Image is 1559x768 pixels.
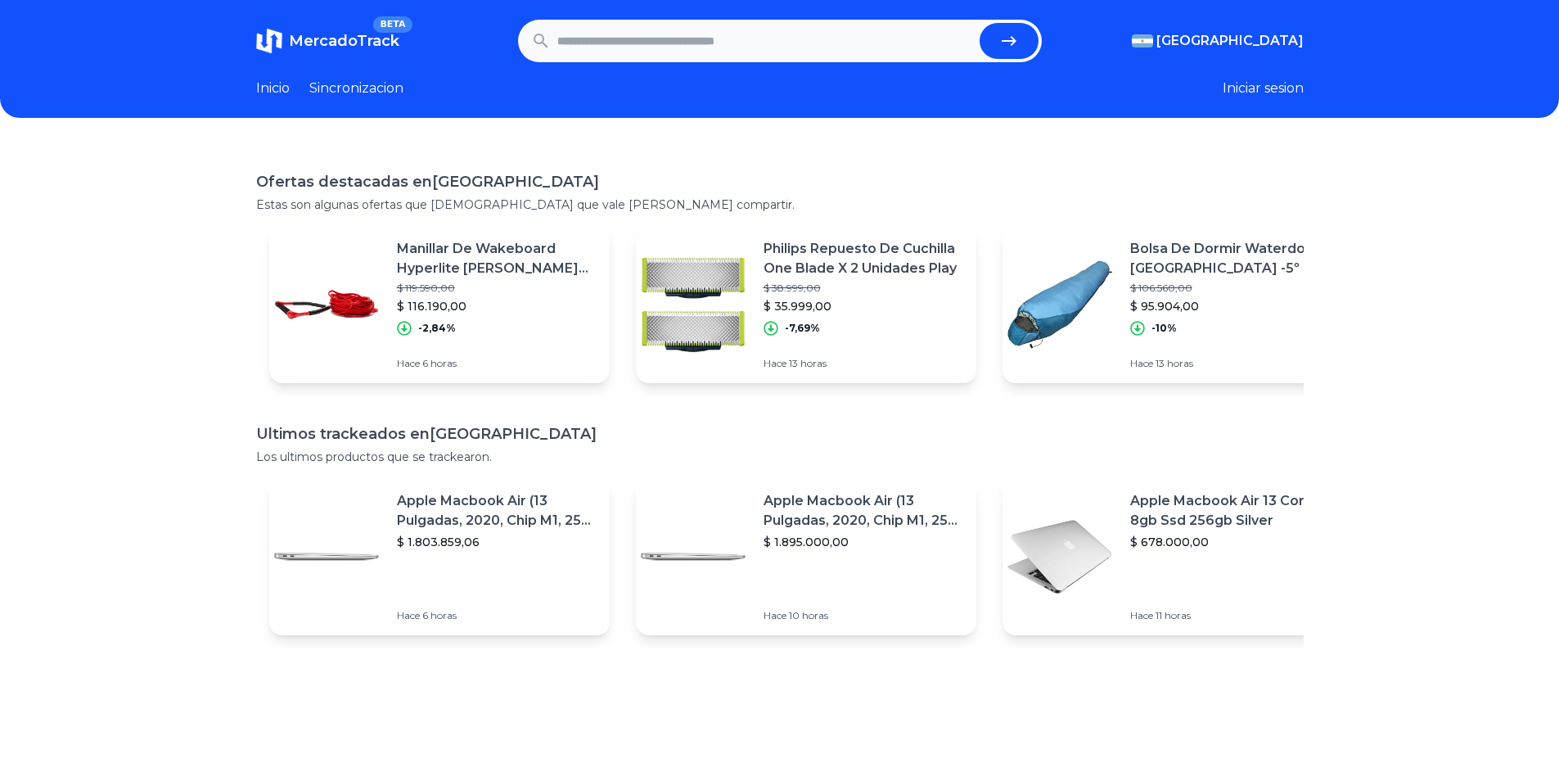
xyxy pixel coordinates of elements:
[256,28,282,54] img: MercadoTrack
[397,357,597,370] p: Hace 6 horas
[256,28,399,54] a: MercadoTrackBETA
[256,197,1304,213] p: Estas son algunas ofertas que [DEMOGRAPHIC_DATA] que vale [PERSON_NAME] compartir.
[1130,239,1330,278] p: Bolsa De Dormir Waterdog [GEOGRAPHIC_DATA] -5º C Ultralight 850 G
[764,534,963,550] p: $ 1.895.000,00
[373,16,412,33] span: BETA
[1003,499,1117,614] img: Featured image
[269,226,610,383] a: Featured imageManillar De Wakeboard Hyperlite [PERSON_NAME] Poly 20m 3 Secciones$ 119.590,00$ 116...
[397,609,597,622] p: Hace 6 horas
[397,298,597,314] p: $ 116.190,00
[1151,322,1177,335] p: -10%
[636,478,976,635] a: Featured imageApple Macbook Air (13 Pulgadas, 2020, Chip M1, 256 Gb De Ssd, 8 Gb De Ram) - Plata$...
[1130,282,1330,295] p: $ 106.560,00
[636,499,750,614] img: Featured image
[269,247,384,362] img: Featured image
[1156,31,1304,51] span: [GEOGRAPHIC_DATA]
[764,298,963,314] p: $ 35.999,00
[1003,226,1343,383] a: Featured imageBolsa De Dormir Waterdog [GEOGRAPHIC_DATA] -5º C Ultralight 850 G$ 106.560,00$ 95.9...
[764,282,963,295] p: $ 38.999,00
[764,609,963,622] p: Hace 10 horas
[1130,609,1330,622] p: Hace 11 horas
[418,322,456,335] p: -2,84%
[397,491,597,531] p: Apple Macbook Air (13 Pulgadas, 2020, Chip M1, 256 Gb De Ssd, 8 Gb De Ram) - Plata
[289,32,399,50] span: MercadoTrack
[256,79,290,98] a: Inicio
[1003,247,1117,362] img: Featured image
[1132,31,1304,51] button: [GEOGRAPHIC_DATA]
[269,478,610,635] a: Featured imageApple Macbook Air (13 Pulgadas, 2020, Chip M1, 256 Gb De Ssd, 8 Gb De Ram) - Plata$...
[397,282,597,295] p: $ 119.590,00
[256,449,1304,465] p: Los ultimos productos que se trackearon.
[256,422,1304,445] h1: Ultimos trackeados en [GEOGRAPHIC_DATA]
[1130,491,1330,531] p: Apple Macbook Air 13 Core I5 8gb Ssd 256gb Silver
[269,499,384,614] img: Featured image
[397,534,597,550] p: $ 1.803.859,06
[397,239,597,278] p: Manillar De Wakeboard Hyperlite [PERSON_NAME] Poly 20m 3 Secciones
[1003,478,1343,635] a: Featured imageApple Macbook Air 13 Core I5 8gb Ssd 256gb Silver$ 678.000,00Hace 11 horas
[1223,79,1304,98] button: Iniciar sesion
[1130,298,1330,314] p: $ 95.904,00
[1130,357,1330,370] p: Hace 13 horas
[1132,34,1153,47] img: Argentina
[764,491,963,531] p: Apple Macbook Air (13 Pulgadas, 2020, Chip M1, 256 Gb De Ssd, 8 Gb De Ram) - Plata
[256,170,1304,193] h1: Ofertas destacadas en [GEOGRAPHIC_DATA]
[764,357,963,370] p: Hace 13 horas
[1130,534,1330,550] p: $ 678.000,00
[636,247,750,362] img: Featured image
[764,239,963,278] p: Philips Repuesto De Cuchilla One Blade X 2 Unidades Play
[309,79,403,98] a: Sincronizacion
[636,226,976,383] a: Featured imagePhilips Repuesto De Cuchilla One Blade X 2 Unidades Play$ 38.999,00$ 35.999,00-7,69...
[785,322,820,335] p: -7,69%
